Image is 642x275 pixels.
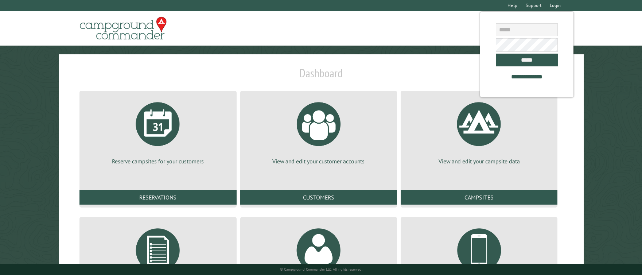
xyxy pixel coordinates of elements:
[409,157,549,165] p: View and edit your campsite data
[78,66,564,86] h1: Dashboard
[88,157,227,165] p: Reserve campsites for your customers
[249,157,388,165] p: View and edit your customer accounts
[240,190,397,205] a: Customers
[401,190,557,205] a: Campsites
[78,14,169,43] img: Campground Commander
[249,97,388,165] a: View and edit your customer accounts
[280,267,362,272] small: © Campground Commander LLC. All rights reserved.
[79,190,236,205] a: Reservations
[409,97,549,165] a: View and edit your campsite data
[88,97,227,165] a: Reserve campsites for your customers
